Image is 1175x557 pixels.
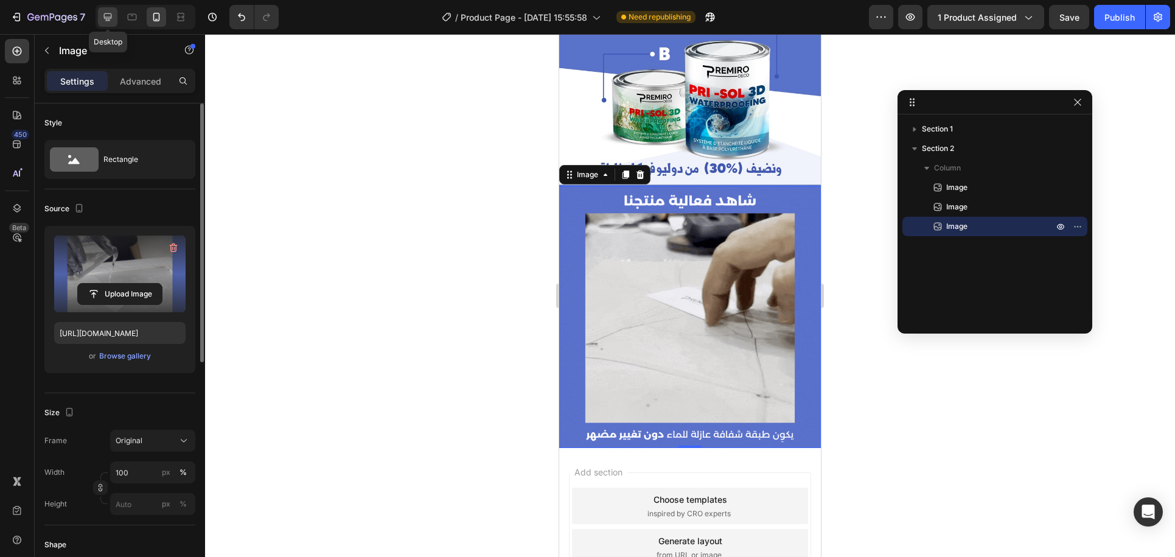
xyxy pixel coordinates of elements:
[176,465,190,480] button: px
[934,162,961,174] span: Column
[946,181,968,194] span: Image
[9,223,29,233] div: Beta
[77,283,162,305] button: Upload Image
[110,493,195,515] input: px%
[1049,5,1089,29] button: Save
[110,461,195,483] input: px%
[44,499,67,510] label: Height
[99,350,152,362] button: Browse gallery
[44,435,67,446] label: Frame
[103,145,178,173] div: Rectangle
[1059,12,1079,23] span: Save
[946,220,968,233] span: Image
[922,123,953,135] span: Section 1
[1094,5,1145,29] button: Publish
[455,11,458,24] span: /
[180,467,187,478] div: %
[44,117,62,128] div: Style
[12,130,29,139] div: 450
[59,43,162,58] p: Image
[938,11,1017,24] span: 1 product assigned
[946,201,968,213] span: Image
[116,435,142,446] span: Original
[162,467,170,478] div: px
[927,5,1044,29] button: 1 product assigned
[1134,497,1163,527] div: Open Intercom Messenger
[159,465,173,480] button: %
[89,349,96,363] span: or
[629,12,691,23] span: Need republishing
[44,467,65,478] label: Width
[44,405,77,421] div: Size
[44,539,66,550] div: Shape
[461,11,587,24] span: Product Page - [DATE] 15:55:58
[922,142,954,155] span: Section 2
[559,34,821,557] iframe: Design area
[229,5,279,29] div: Undo/Redo
[159,497,173,511] button: %
[97,516,162,527] span: from URL or image
[162,499,170,510] div: px
[44,201,86,217] div: Source
[176,497,190,511] button: px
[120,75,161,88] p: Advanced
[60,75,94,88] p: Settings
[110,430,195,452] button: Original
[1104,11,1135,24] div: Publish
[99,351,151,362] div: Browse gallery
[54,322,186,344] input: https://example.com/image.jpg
[180,499,187,510] div: %
[5,5,91,29] button: 7
[80,10,85,24] p: 7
